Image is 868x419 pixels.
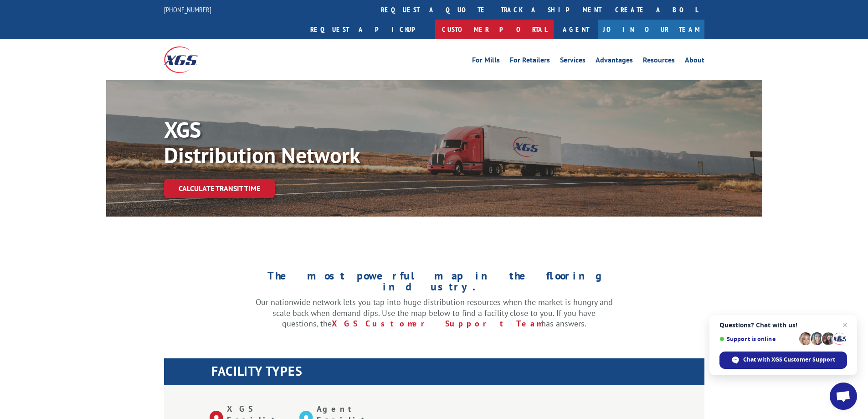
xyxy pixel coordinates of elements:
[719,321,847,329] span: Questions? Chat with us!
[472,57,500,67] a: For Mills
[685,57,704,67] a: About
[164,179,275,198] a: Calculate transit time
[643,57,675,67] a: Resources
[596,57,633,67] a: Advantages
[256,270,613,297] h1: The most powerful map in the flooring industry.
[719,336,796,342] span: Support is online
[830,383,857,410] a: Open chat
[211,365,704,382] h1: FACILITY TYPES
[510,57,550,67] a: For Retailers
[554,20,598,39] a: Agent
[743,356,835,364] span: Chat with XGS Customer Support
[598,20,704,39] a: Join Our Team
[256,297,613,329] p: Our nationwide network lets you tap into huge distribution resources when the market is hungry an...
[435,20,554,39] a: Customer Portal
[303,20,435,39] a: Request a pickup
[164,117,437,168] p: XGS Distribution Network
[164,5,211,14] a: [PHONE_NUMBER]
[719,352,847,369] span: Chat with XGS Customer Support
[560,57,586,67] a: Services
[332,318,541,329] a: XGS Customer Support Team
